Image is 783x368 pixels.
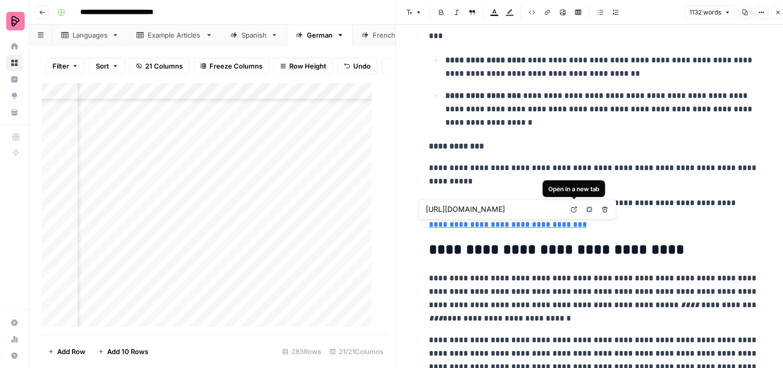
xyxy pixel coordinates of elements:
[278,343,325,360] div: 283 Rows
[6,55,23,71] a: Browse
[53,25,128,45] a: Languages
[273,58,333,74] button: Row Height
[307,30,333,40] div: German
[6,38,23,55] a: Home
[148,30,201,40] div: Example Articles
[210,61,263,71] span: Freeze Columns
[6,88,23,104] a: Opportunities
[685,6,735,19] button: 1132 words
[6,314,23,331] a: Settings
[689,8,721,17] span: 1132 words
[57,346,85,357] span: Add Row
[353,25,416,45] a: French
[96,61,109,71] span: Sort
[373,30,396,40] div: French
[289,61,326,71] span: Row Height
[194,58,269,74] button: Freeze Columns
[337,58,377,74] button: Undo
[325,343,388,360] div: 21/21 Columns
[46,58,85,74] button: Filter
[353,61,371,71] span: Undo
[89,58,125,74] button: Sort
[6,12,25,30] img: Preply Logo
[6,347,23,364] button: Help + Support
[6,8,23,34] button: Workspace: Preply
[129,58,189,74] button: 21 Columns
[73,30,108,40] div: Languages
[145,61,183,71] span: 21 Columns
[221,25,287,45] a: Spanish
[107,346,148,357] span: Add 10 Rows
[128,25,221,45] a: Example Articles
[92,343,154,360] button: Add 10 Rows
[6,331,23,347] a: Usage
[548,184,599,193] div: Open in a new tab
[6,104,23,121] a: Your Data
[6,71,23,88] a: Insights
[287,25,353,45] a: German
[42,343,92,360] button: Add Row
[241,30,267,40] div: Spanish
[53,61,69,71] span: Filter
